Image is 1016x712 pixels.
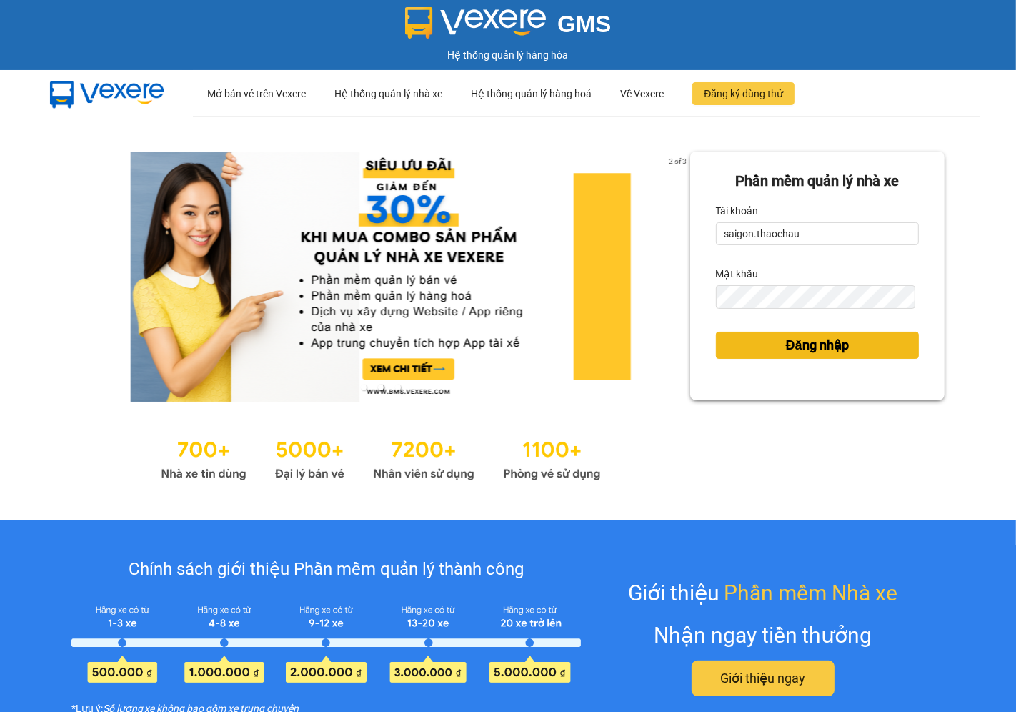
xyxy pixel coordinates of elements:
div: Mở bán vé trên Vexere [207,71,306,117]
span: Đăng nhập [786,335,849,355]
img: Statistics.png [161,430,601,485]
label: Tài khoản [716,199,759,222]
button: previous slide / item [71,152,91,402]
button: next slide / item [670,152,690,402]
div: Về Vexere [620,71,664,117]
div: Hệ thống quản lý hàng hoá [471,71,592,117]
input: Tài khoản [716,222,919,245]
div: Hệ thống quản lý nhà xe [334,71,442,117]
img: mbUUG5Q.png [36,70,179,117]
div: Nhận ngay tiền thưởng [654,618,872,652]
span: Phần mềm Nhà xe [724,576,897,610]
button: Đăng ký dùng thử [692,82,795,105]
label: Mật khẩu [716,262,759,285]
span: GMS [557,11,611,37]
li: slide item 3 [395,385,401,390]
div: Chính sách giới thiệu Phần mềm quản lý thành công [71,556,581,583]
li: slide item 1 [361,385,367,390]
div: Phần mềm quản lý nhà xe [716,170,919,192]
div: Giới thiệu [628,576,897,610]
input: Mật khẩu [716,285,916,308]
div: Hệ thống quản lý hàng hóa [4,47,1012,63]
a: GMS [405,21,612,33]
span: Đăng ký dùng thử [704,86,783,102]
p: 2 of 3 [665,152,690,170]
li: slide item 2 [378,385,384,390]
img: policy-intruduce-detail.png [71,601,581,683]
img: logo 2 [405,7,547,39]
span: Giới thiệu ngay [720,668,805,688]
button: Đăng nhập [716,332,919,359]
button: Giới thiệu ngay [692,661,835,696]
